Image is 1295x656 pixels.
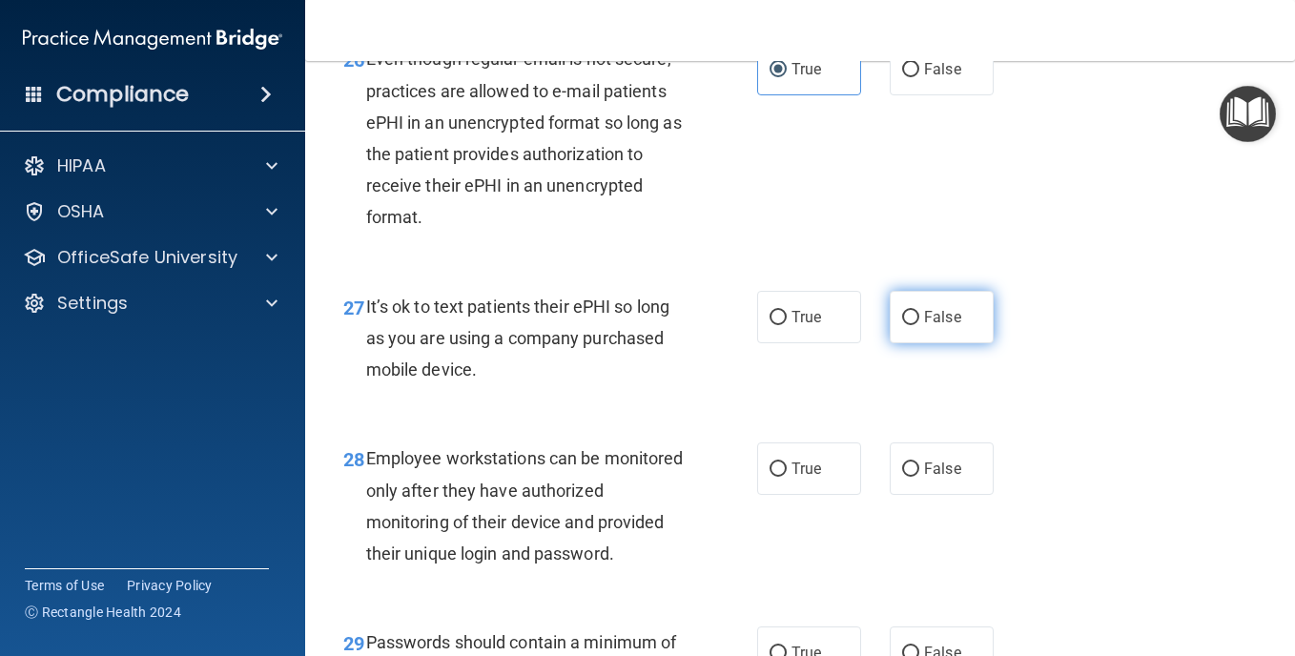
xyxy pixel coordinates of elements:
a: Settings [23,292,277,315]
span: 28 [343,448,364,471]
h4: Compliance [56,81,189,108]
a: HIPAA [23,154,277,177]
p: OfficeSafe University [57,246,237,269]
button: Open Resource Center [1220,86,1276,142]
span: True [791,460,821,478]
span: True [791,60,821,78]
input: False [902,63,919,77]
p: OSHA [57,200,105,223]
span: It’s ok to text patients their ePHI so long as you are using a company purchased mobile device. [366,297,669,379]
span: Employee workstations can be monitored only after they have authorized monitoring of their device... [366,448,684,564]
p: HIPAA [57,154,106,177]
a: Terms of Use [25,576,104,595]
input: True [770,462,787,477]
span: True [791,308,821,326]
span: 27 [343,297,364,319]
span: 26 [343,49,364,72]
p: Settings [57,292,128,315]
input: True [770,63,787,77]
a: OSHA [23,200,277,223]
input: False [902,462,919,477]
input: True [770,311,787,325]
span: Ⓒ Rectangle Health 2024 [25,603,181,622]
a: OfficeSafe University [23,246,277,269]
span: False [924,308,961,326]
a: Privacy Policy [127,576,213,595]
img: PMB logo [23,20,282,58]
span: False [924,60,961,78]
span: 29 [343,632,364,655]
span: False [924,460,961,478]
input: False [902,311,919,325]
iframe: Drift Widget Chat Controller [1200,524,1272,597]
